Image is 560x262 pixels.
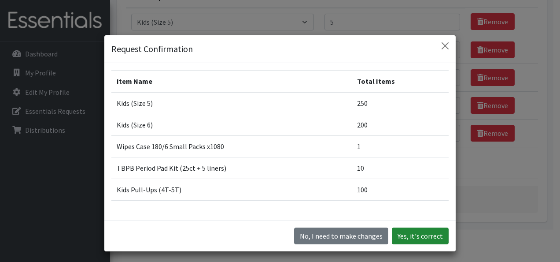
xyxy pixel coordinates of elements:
td: Wipes Case 180/6 Small Packs x1080 [111,135,352,157]
button: Close [438,39,452,53]
td: Kids Pull-Ups (4T-5T) [111,179,352,200]
td: 100 [352,179,449,200]
td: 10 [352,157,449,179]
td: 1 [352,135,449,157]
th: Total Items [352,70,449,92]
td: Kids (Size 6) [111,114,352,135]
td: TBPB Period Pad Kit (25ct + 5 liners) [111,157,352,179]
h5: Request Confirmation [111,42,193,56]
td: 250 [352,92,449,114]
td: Kids (Size 5) [111,92,352,114]
button: No I need to make changes [294,228,388,244]
button: Yes, it's correct [392,228,449,244]
p: Please confirm that the above list is what you meant to request. [111,218,449,232]
th: Item Name [111,70,352,92]
td: 200 [352,114,449,135]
